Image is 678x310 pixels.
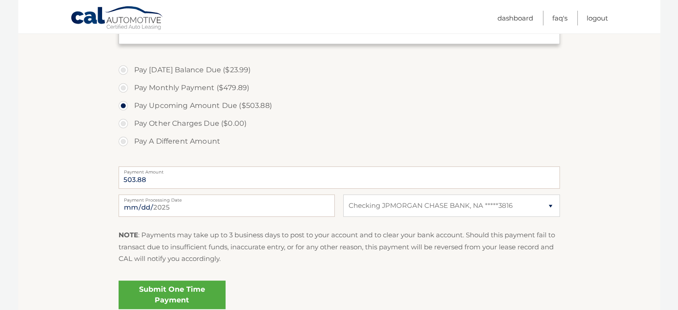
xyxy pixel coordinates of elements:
a: Dashboard [497,11,533,25]
a: Logout [587,11,608,25]
strong: NOTE [119,231,138,239]
a: FAQ's [552,11,567,25]
a: Cal Automotive [70,6,164,32]
p: : Payments may take up to 3 business days to post to your account and to clear your bank account.... [119,229,560,265]
label: Payment Processing Date [119,194,335,202]
label: Pay Monthly Payment ($479.89) [119,79,560,97]
label: Pay [DATE] Balance Due ($23.99) [119,61,560,79]
label: Pay A Different Amount [119,132,560,150]
label: Payment Amount [119,166,560,174]
label: Pay Other Charges Due ($0.00) [119,115,560,132]
input: Payment Amount [119,166,560,189]
a: Submit One Time Payment [119,281,226,309]
input: Payment Date [119,194,335,217]
label: Pay Upcoming Amount Due ($503.88) [119,97,560,115]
